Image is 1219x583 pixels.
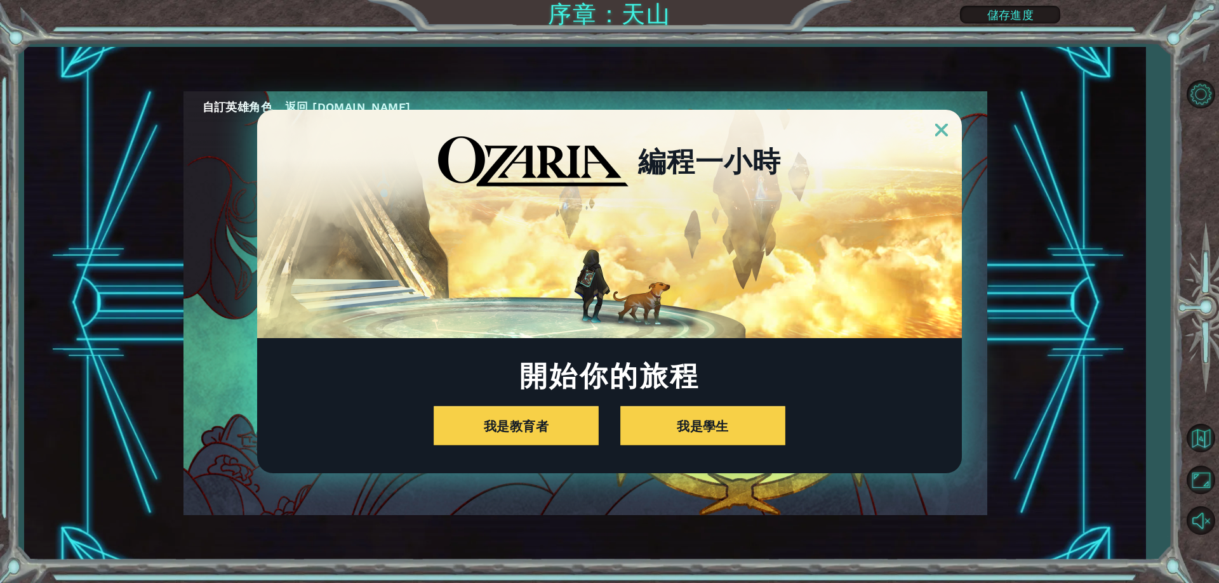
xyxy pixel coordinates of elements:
[638,150,780,174] h2: 編程一小時
[438,136,629,187] img: blackOzariaWordmark.png
[257,362,962,387] h1: 開始你的旅程
[935,124,948,136] img: ExitButton_Dusk.png
[620,406,785,445] button: 我是學生
[434,406,599,445] button: 我是教育者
